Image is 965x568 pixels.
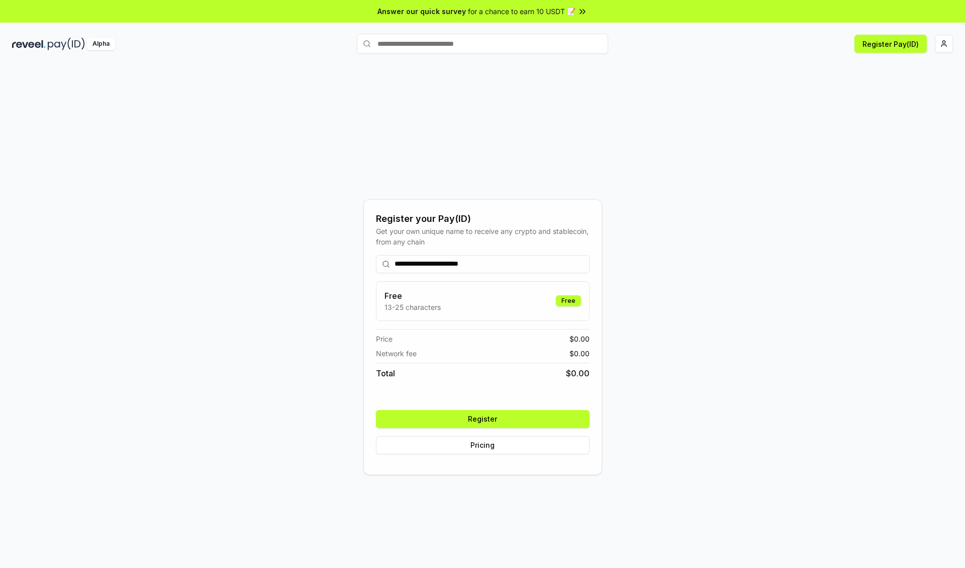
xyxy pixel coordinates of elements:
[376,410,590,428] button: Register
[376,212,590,226] div: Register your Pay(ID)
[377,6,466,17] span: Answer our quick survey
[376,436,590,454] button: Pricing
[12,38,46,50] img: reveel_dark
[87,38,115,50] div: Alpha
[566,367,590,379] span: $ 0.00
[569,348,590,359] span: $ 0.00
[48,38,85,50] img: pay_id
[384,290,441,302] h3: Free
[468,6,575,17] span: for a chance to earn 10 USDT 📝
[854,35,927,53] button: Register Pay(ID)
[569,334,590,344] span: $ 0.00
[384,302,441,312] p: 13-25 characters
[376,348,417,359] span: Network fee
[376,367,395,379] span: Total
[376,334,393,344] span: Price
[556,295,581,306] div: Free
[376,226,590,247] div: Get your own unique name to receive any crypto and stablecoin, from any chain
